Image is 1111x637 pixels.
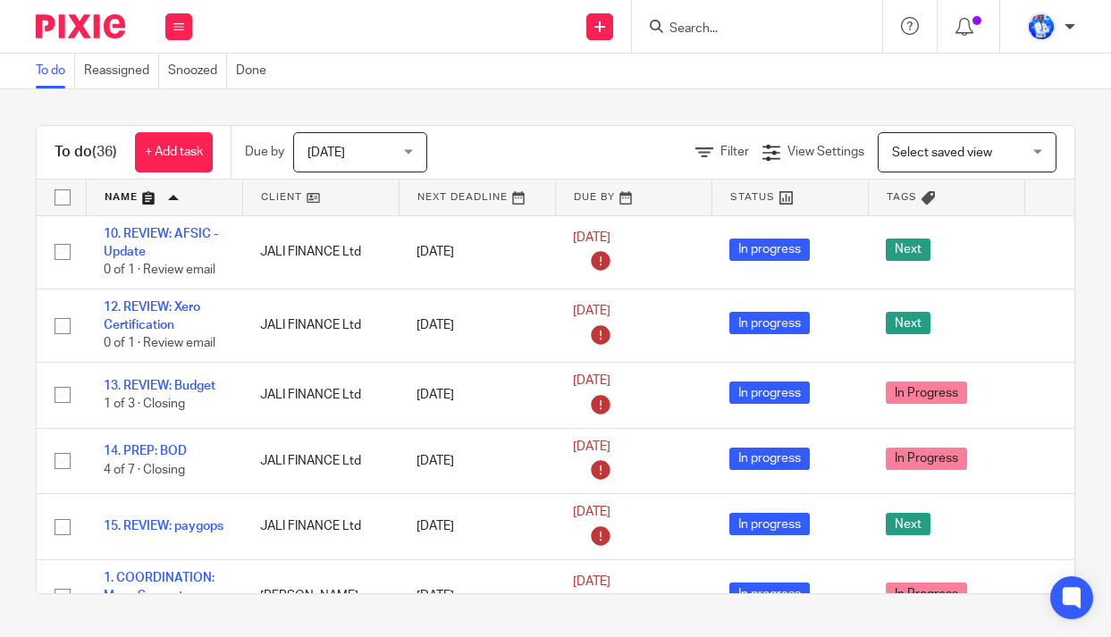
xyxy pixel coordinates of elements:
td: JALI FINANCE Ltd [242,289,399,362]
span: [DATE] [307,147,345,159]
img: WhatsApp%20Image%202022-01-17%20at%2010.26.43%20PM.jpeg [1027,13,1056,41]
span: In progress [729,583,810,605]
span: In Progress [886,448,967,470]
span: [DATE] [573,305,610,317]
span: In Progress [886,381,967,404]
span: 1 of 3 · Closing [104,398,185,410]
span: [DATE] [573,575,610,588]
td: [DATE] [399,362,555,428]
td: JALI FINANCE Ltd [242,428,399,494]
span: Next [886,239,930,261]
span: [DATE] [573,506,610,518]
a: 10. REVIEW: AFSIC - Update [104,228,218,258]
td: [DATE] [399,215,555,289]
td: [DATE] [399,559,555,633]
h1: To do [55,143,117,162]
span: In progress [729,513,810,535]
td: JALI FINANCE Ltd [242,215,399,289]
span: 0 of 1 · Review email [104,338,215,350]
td: [DATE] [399,289,555,362]
td: JALI FINANCE Ltd [242,494,399,560]
input: Search [668,21,829,38]
a: Snoozed [168,54,227,88]
td: [DATE] [399,428,555,494]
a: 1. COORDINATION: Mzee Support [104,572,215,602]
span: [DATE] [573,374,610,387]
a: 14. PREP: BOD [104,445,187,457]
p: Due by [245,143,284,161]
span: In progress [729,381,810,404]
span: Tags [887,192,917,202]
span: View Settings [787,146,864,158]
td: [DATE] [399,494,555,560]
span: Filter [720,146,749,158]
img: Pixie [36,14,125,38]
a: 12. REVIEW: Xero Certification [104,301,200,331]
span: Next [886,513,930,535]
td: JALI FINANCE Ltd [242,362,399,428]
span: Next [886,312,930,334]
span: In progress [729,312,810,334]
span: In progress [729,239,810,261]
span: In progress [729,448,810,470]
span: Select saved view [892,147,992,159]
span: 4 of 7 · Closing [104,464,185,476]
td: [PERSON_NAME] [242,559,399,633]
a: 15. REVIEW: paygops [104,520,223,532]
span: [DATE] [573,440,610,453]
span: In Progress [886,583,967,605]
a: + Add task [135,132,213,172]
span: 0 of 1 · Review email [104,264,215,276]
a: To do [36,54,75,88]
span: (36) [92,145,117,159]
span: [DATE] [573,231,610,244]
a: Reassigned [84,54,159,88]
a: Done [236,54,275,88]
a: 13. REVIEW: Budget [104,380,215,392]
